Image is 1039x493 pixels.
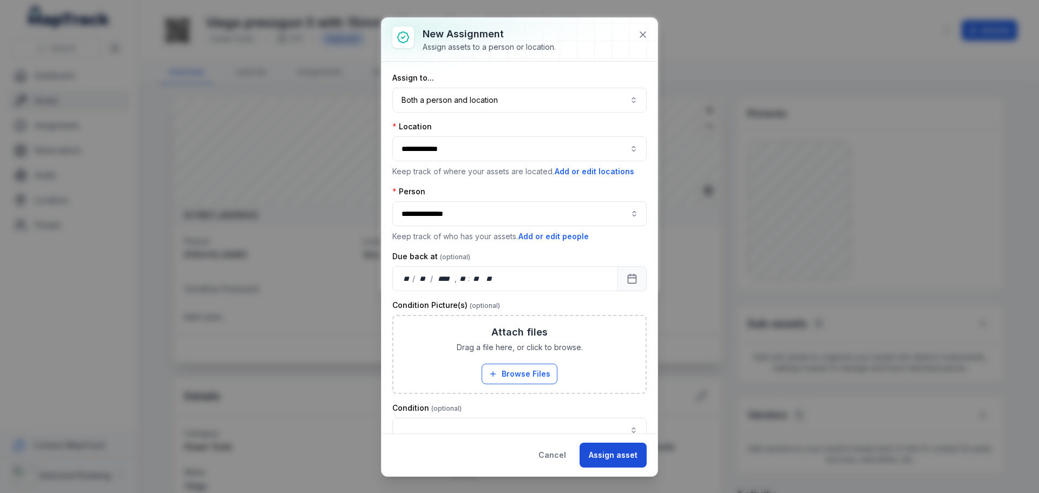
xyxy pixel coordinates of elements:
[554,166,635,178] button: Add or edit locations
[392,300,500,311] label: Condition Picture(s)
[392,186,425,197] label: Person
[468,273,471,284] div: :
[457,342,583,353] span: Drag a file here, or click to browse.
[491,325,548,340] h3: Attach files
[529,443,575,468] button: Cancel
[392,403,462,413] label: Condition
[392,166,647,178] p: Keep track of where your assets are located.
[402,273,412,284] div: day,
[471,273,482,284] div: minute,
[482,364,557,384] button: Browse Files
[392,121,432,132] label: Location
[392,73,434,83] label: Assign to...
[617,266,647,291] button: Calendar
[392,251,470,262] label: Due back at
[423,27,556,42] h3: New assignment
[423,42,556,52] div: Assign assets to a person or location.
[416,273,431,284] div: month,
[580,443,647,468] button: Assign asset
[458,273,469,284] div: hour,
[484,273,496,284] div: am/pm,
[412,273,416,284] div: /
[430,273,434,284] div: /
[392,231,647,242] p: Keep track of who has your assets.
[392,201,647,226] input: assignment-add:person-label
[434,273,454,284] div: year,
[455,273,458,284] div: ,
[518,231,589,242] button: Add or edit people
[392,88,647,113] button: Both a person and location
